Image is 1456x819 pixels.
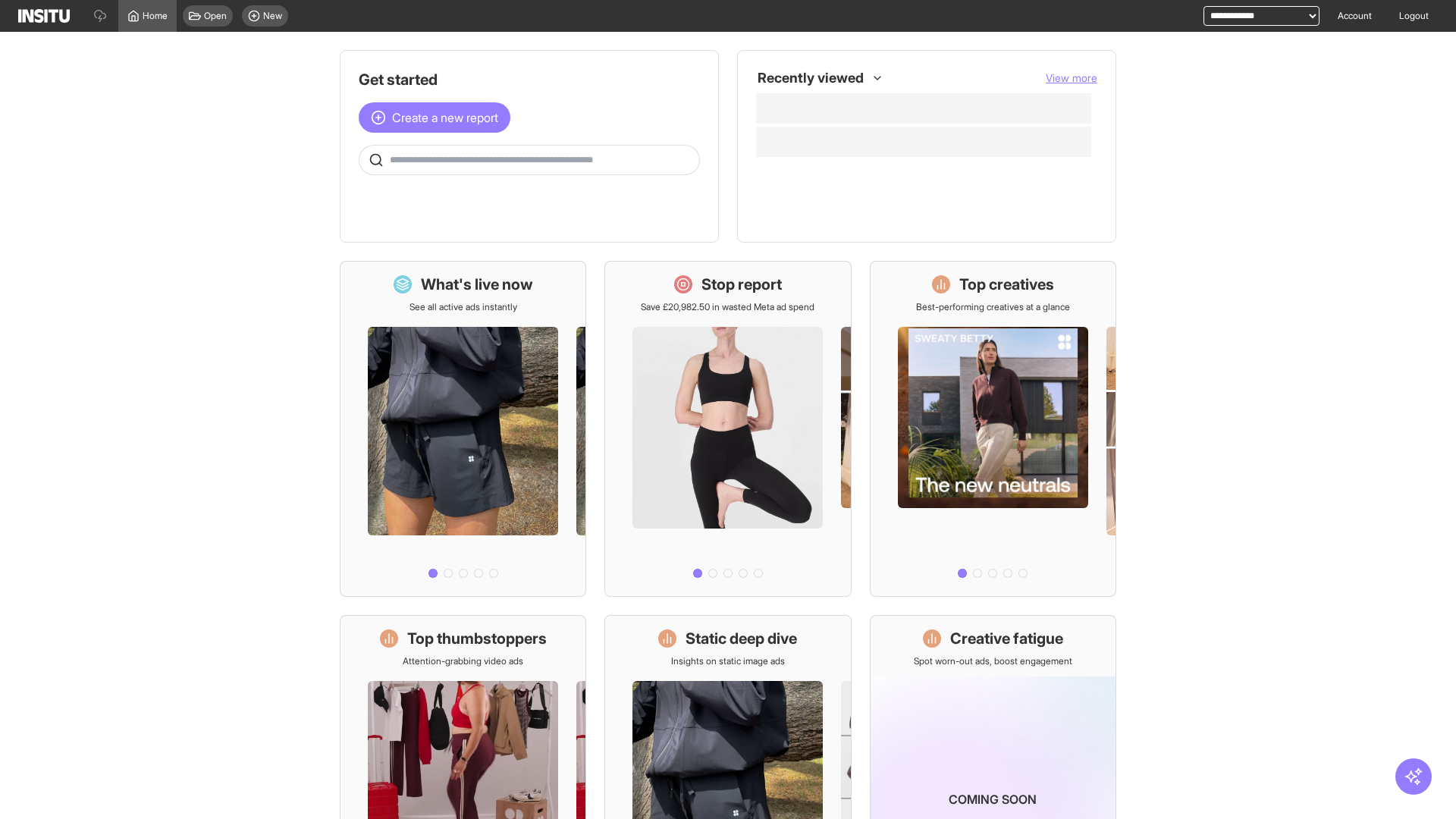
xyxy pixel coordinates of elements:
[789,202,833,215] span: TikTok Ads
[1046,71,1097,84] span: View more
[392,108,498,127] span: Create a new report
[686,628,797,649] h1: Static deep dive
[701,274,782,295] h1: Stop report
[959,274,1054,295] h1: Top creatives
[916,301,1070,313] p: Best-performing creatives at a glance
[789,202,1085,215] span: TikTok Ads
[143,10,168,22] span: Home
[403,655,523,667] p: Attention-grabbing video ads
[340,261,586,597] a: What's live nowSee all active ads instantly
[421,274,533,295] h1: What's live now
[407,628,547,649] h1: Top thumbstoppers
[762,166,780,184] div: Insights
[359,102,510,133] button: Create a new report
[18,9,70,23] img: Logo
[604,261,851,597] a: Stop reportSave £20,982.50 in wasted Meta ad spend
[870,261,1116,597] a: Top creativesBest-performing creatives at a glance
[789,169,837,181] span: Placements
[789,169,1085,181] span: Placements
[204,10,227,22] span: Open
[641,301,814,313] p: Save £20,982.50 in wasted Meta ad spend
[263,10,282,22] span: New
[762,199,780,218] div: Insights
[671,655,785,667] p: Insights on static image ads
[359,69,700,90] h1: Get started
[409,301,517,313] p: See all active ads instantly
[1046,71,1097,86] button: View more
